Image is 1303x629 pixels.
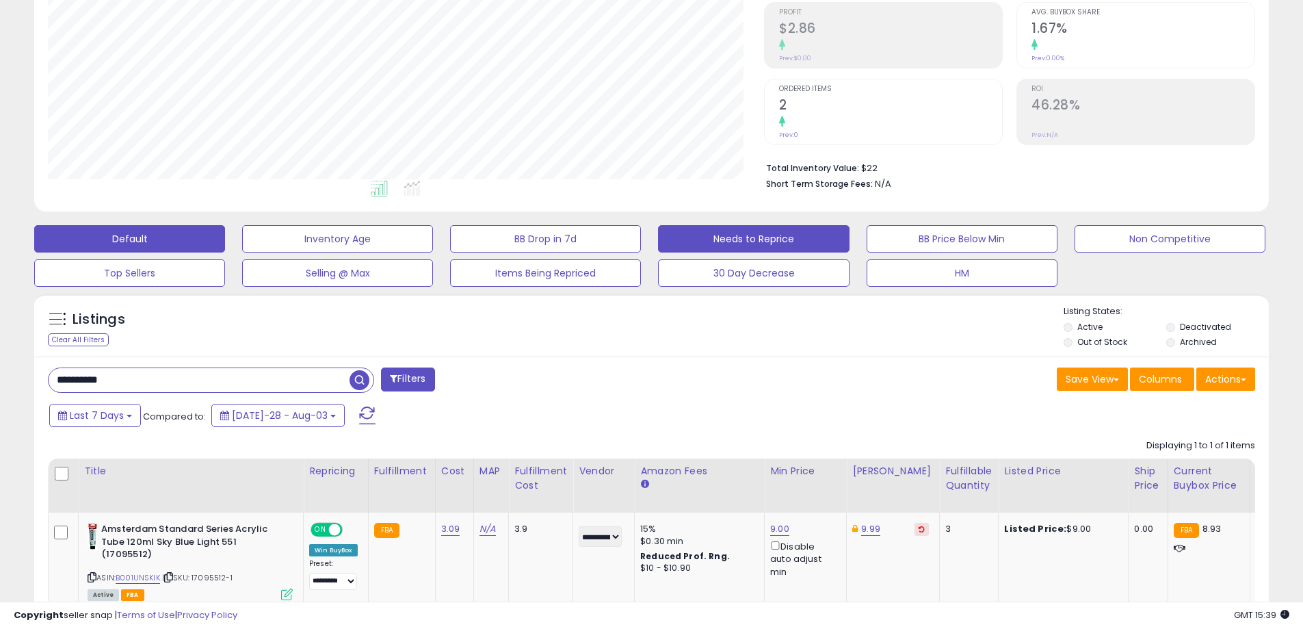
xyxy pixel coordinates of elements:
span: Ordered Items [779,86,1002,93]
span: 2025-08-11 15:39 GMT [1234,608,1289,621]
div: Repricing [309,464,363,478]
span: N/A [875,177,891,190]
span: Last 7 Days [70,409,124,422]
label: Active [1077,321,1103,333]
div: Fulfillment [374,464,430,478]
div: Win BuyBox [309,544,358,556]
div: $10 - $10.90 [640,563,754,574]
a: Privacy Policy [177,608,237,621]
div: 15% [640,523,754,535]
button: Non Competitive [1075,225,1265,253]
button: 30 Day Decrease [658,259,849,287]
div: Preset: [309,559,358,590]
button: Needs to Reprice [658,225,849,253]
a: 3.09 [441,522,460,536]
small: Prev: 0.00% [1031,54,1064,62]
div: Clear All Filters [48,333,109,346]
div: Current Buybox Price [1174,464,1244,493]
button: Save View [1057,368,1128,391]
small: FBA [1174,523,1199,538]
div: Fulfillable Quantity [945,464,992,493]
span: [DATE]-28 - Aug-03 [232,409,328,422]
span: | SKU: 17095512-1 [162,572,233,583]
div: 0.00 [1134,523,1157,535]
span: FBA [121,589,144,601]
button: Filters [381,368,434,391]
label: Deactivated [1180,321,1231,333]
div: seller snap | | [14,609,237,622]
div: MAP [479,464,503,478]
button: HM [867,259,1057,287]
b: Listed Price: [1004,522,1066,535]
small: Prev: $0.00 [779,54,811,62]
b: Total Inventory Value: [766,162,859,174]
button: BB Drop in 7d [450,225,641,253]
button: [DATE]-28 - Aug-03 [211,404,345,427]
span: Columns [1139,372,1182,386]
span: Profit [779,9,1002,16]
button: Inventory Age [242,225,433,253]
div: 3 [945,523,988,535]
b: Short Term Storage Fees: [766,178,873,190]
span: OFF [341,524,363,536]
div: 3.9 [514,523,562,535]
a: 9.99 [861,522,880,536]
h2: 2 [779,97,1002,116]
span: Avg. Buybox Share [1031,9,1254,16]
div: Amazon Fees [640,464,759,478]
div: Vendor [579,464,629,478]
h2: 46.28% [1031,97,1254,116]
button: Default [34,225,225,253]
a: N/A [479,522,496,536]
th: CSV column name: cust_attr_2_Vendor [573,459,635,513]
strong: Copyright [14,608,64,621]
h5: Listings [73,310,125,329]
span: ROI [1031,86,1254,93]
small: Amazon Fees. [640,478,648,491]
span: ON [312,524,329,536]
p: Listing States: [1064,305,1269,318]
div: $0.30 min [640,535,754,548]
div: Min Price [770,464,841,478]
img: 31iD1nMndYS._SL40_.jpg [88,523,98,550]
button: Top Sellers [34,259,225,287]
a: B001UNSKIK [116,572,160,584]
div: Disable auto adjust min [770,539,836,578]
button: Selling @ Max [242,259,433,287]
h2: $2.86 [779,21,1002,39]
div: Displaying 1 to 1 of 1 items [1146,439,1255,452]
small: Prev: N/A [1031,131,1058,139]
b: Reduced Prof. Rng. [640,550,730,562]
button: Actions [1196,368,1255,391]
b: Amsterdam Standard Series Acrylic Tube 120ml Sky Blue Light 551 (17095512) [101,523,267,565]
span: 8.93 [1202,522,1222,535]
label: Archived [1180,336,1217,348]
small: Prev: 0 [779,131,798,139]
button: BB Price Below Min [867,225,1057,253]
li: $22 [766,159,1245,175]
div: Ship Price [1134,464,1161,493]
a: Terms of Use [117,608,175,621]
div: [PERSON_NAME] [852,464,934,478]
div: Fulfillment Cost [514,464,567,493]
h2: 1.67% [1031,21,1254,39]
div: Title [84,464,298,478]
span: All listings currently available for purchase on Amazon [88,589,119,601]
label: Out of Stock [1077,336,1127,348]
div: Listed Price [1004,464,1122,478]
button: Columns [1130,368,1194,391]
button: Last 7 Days [49,404,141,427]
div: ASIN: [88,523,293,599]
a: 9.00 [770,522,789,536]
small: FBA [374,523,399,538]
span: Compared to: [143,410,206,423]
button: Items Being Repriced [450,259,641,287]
div: Cost [441,464,468,478]
div: $9.00 [1004,523,1118,535]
